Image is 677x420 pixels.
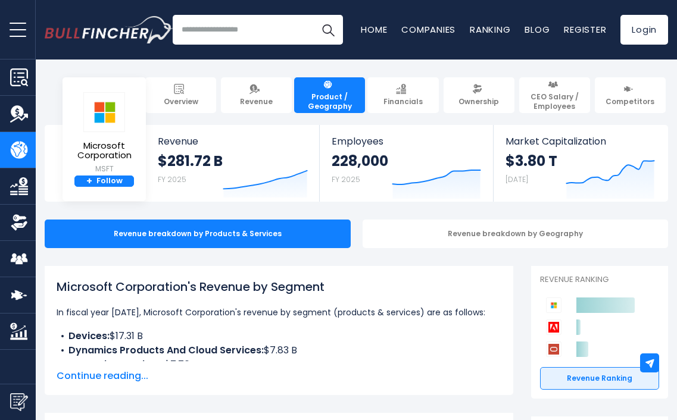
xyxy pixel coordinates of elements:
[332,174,360,184] small: FY 2025
[10,214,28,231] img: Ownership
[146,125,320,202] a: Revenue $281.72 B FY 2025
[332,136,481,147] span: Employees
[145,77,216,113] a: Overview
[83,92,125,132] img: MSFT logo
[320,125,492,202] a: Employees 228,000 FY 2025
[332,152,388,170] strong: 228,000
[546,297,561,313] img: Microsoft Corporation competitors logo
[525,23,550,36] a: Blog
[68,329,110,343] b: Devices:
[158,136,308,147] span: Revenue
[494,125,667,202] a: Market Capitalization $3.80 T [DATE]
[444,77,514,113] a: Ownership
[506,136,655,147] span: Market Capitalization
[595,77,666,113] a: Competitors
[69,164,139,174] small: MSFT
[45,220,351,248] div: Revenue breakdown by Products & Services
[86,176,92,187] strong: +
[313,15,343,45] button: Search
[69,141,139,161] span: Microsoft Corporation
[68,92,140,175] a: Microsoft Corporation MSFT
[361,23,387,36] a: Home
[57,343,501,358] li: $7.83 B
[564,23,606,36] a: Register
[57,358,501,372] li: $7.76 B
[45,16,173,43] a: Go to homepage
[68,343,264,357] b: Dynamics Products And Cloud Services:
[401,23,456,36] a: Companies
[57,305,501,319] p: In fiscal year [DATE], Microsoft Corporation's revenue by segment (products & services) are as fo...
[57,329,501,343] li: $17.31 B
[363,220,669,248] div: Revenue breakdown by Geography
[57,369,501,383] span: Continue reading...
[540,367,659,390] a: Revenue Ranking
[546,319,561,335] img: Adobe competitors logo
[221,77,292,113] a: Revenue
[294,77,365,113] a: Product / Geography
[525,92,585,111] span: CEO Salary / Employees
[546,341,561,357] img: Oracle Corporation competitors logo
[68,358,164,371] b: Enterprise Services:
[74,175,134,187] a: +Follow
[240,97,273,106] span: Revenue
[45,16,173,43] img: Bullfincher logo
[540,275,659,285] p: Revenue Ranking
[458,97,499,106] span: Ownership
[506,174,528,184] small: [DATE]
[620,15,668,45] a: Login
[158,152,223,170] strong: $281.72 B
[383,97,423,106] span: Financials
[299,92,360,111] span: Product / Geography
[57,278,501,296] h1: Microsoft Corporation's Revenue by Segment
[519,77,590,113] a: CEO Salary / Employees
[506,152,557,170] strong: $3.80 T
[158,174,186,184] small: FY 2025
[470,23,510,36] a: Ranking
[164,97,198,106] span: Overview
[367,77,438,113] a: Financials
[606,97,654,106] span: Competitors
